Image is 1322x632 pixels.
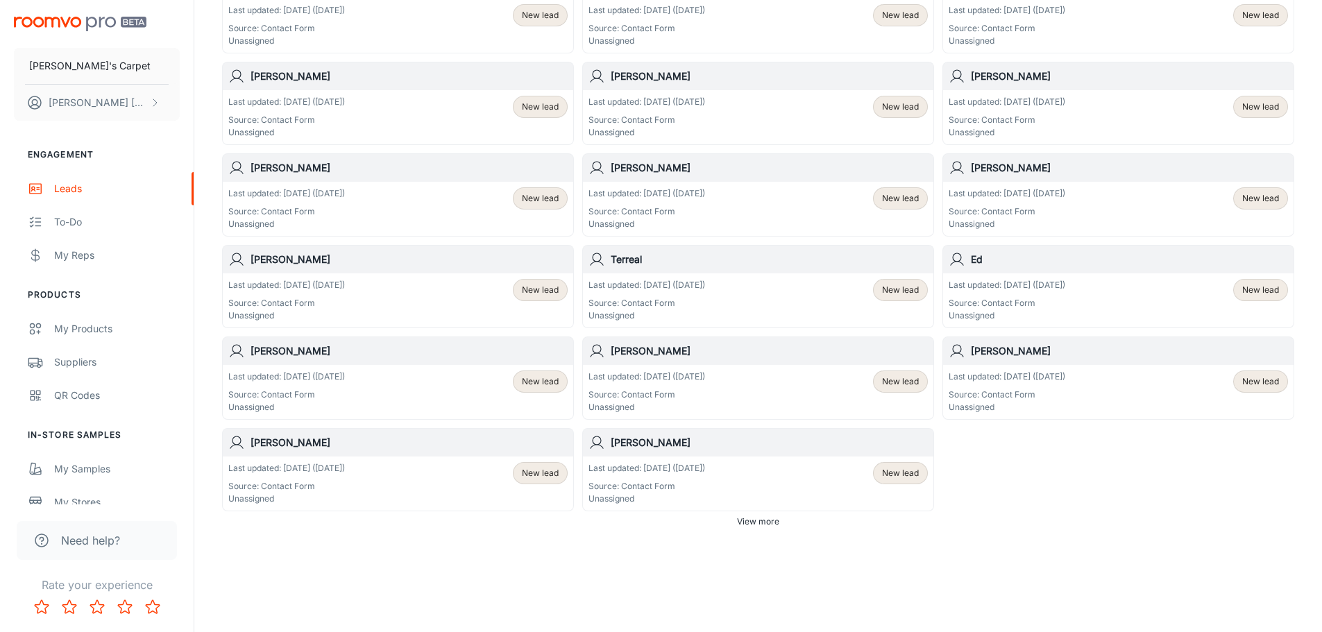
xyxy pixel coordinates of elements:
h6: Terreal [611,252,928,267]
p: Last updated: [DATE] ([DATE]) [228,187,345,200]
p: Source: Contact Form [949,22,1065,35]
h6: Ed [971,252,1288,267]
p: Source: Contact Form [228,22,345,35]
p: Unassigned [588,218,705,230]
p: Unassigned [588,493,705,505]
img: Roomvo PRO Beta [14,17,146,31]
p: Source: Contact Form [949,205,1065,218]
button: Rate 5 star [139,593,167,621]
p: Rate your experience [11,577,183,593]
h6: [PERSON_NAME] [611,343,928,359]
p: Unassigned [588,309,705,322]
span: New lead [1242,9,1279,22]
span: New lead [882,284,919,296]
p: Last updated: [DATE] ([DATE]) [949,370,1065,383]
p: Last updated: [DATE] ([DATE]) [228,462,345,475]
span: New lead [522,9,559,22]
p: [PERSON_NAME] [PERSON_NAME] [49,95,146,110]
span: New lead [882,375,919,388]
a: [PERSON_NAME]Last updated: [DATE] ([DATE])Source: Contact FormUnassignedNew lead [582,62,934,145]
button: View more [731,511,785,532]
p: Unassigned [949,218,1065,230]
div: My Products [54,321,180,336]
p: Source: Contact Form [228,297,345,309]
button: [PERSON_NAME]'s Carpet [14,48,180,84]
p: Last updated: [DATE] ([DATE]) [588,462,705,475]
span: New lead [882,192,919,205]
p: Source: Contact Form [588,480,705,493]
a: [PERSON_NAME]Last updated: [DATE] ([DATE])Source: Contact FormUnassignedNew lead [222,336,574,420]
span: View more [737,515,779,528]
span: New lead [522,101,559,113]
h6: [PERSON_NAME] [611,69,928,84]
button: Rate 4 star [111,593,139,621]
p: Last updated: [DATE] ([DATE]) [588,187,705,200]
div: QR Codes [54,388,180,403]
div: My Reps [54,248,180,263]
p: Unassigned [228,218,345,230]
p: Source: Contact Form [588,297,705,309]
p: Source: Contact Form [228,114,345,126]
h6: [PERSON_NAME] [971,160,1288,176]
a: EdLast updated: [DATE] ([DATE])Source: Contact FormUnassignedNew lead [942,245,1294,328]
p: Source: Contact Form [949,114,1065,126]
p: Last updated: [DATE] ([DATE]) [949,96,1065,108]
h6: [PERSON_NAME] [251,435,568,450]
h6: [PERSON_NAME] [251,69,568,84]
p: Unassigned [588,35,705,47]
a: [PERSON_NAME]Last updated: [DATE] ([DATE])Source: Contact FormUnassignedNew lead [222,153,574,237]
span: New lead [882,101,919,113]
p: Last updated: [DATE] ([DATE]) [228,370,345,383]
p: Unassigned [228,35,345,47]
p: Unassigned [228,401,345,413]
a: [PERSON_NAME]Last updated: [DATE] ([DATE])Source: Contact FormUnassignedNew lead [222,428,574,511]
p: Unassigned [949,401,1065,413]
h6: [PERSON_NAME] [251,160,568,176]
div: My Stores [54,495,180,510]
p: Last updated: [DATE] ([DATE]) [228,96,345,108]
button: Rate 3 star [83,593,111,621]
button: Rate 2 star [56,593,83,621]
h6: [PERSON_NAME] [611,435,928,450]
p: Last updated: [DATE] ([DATE]) [949,187,1065,200]
span: New lead [1242,101,1279,113]
p: Source: Contact Form [228,480,345,493]
button: Rate 1 star [28,593,56,621]
p: Unassigned [588,126,705,139]
a: [PERSON_NAME]Last updated: [DATE] ([DATE])Source: Contact FormUnassignedNew lead [582,153,934,237]
p: Source: Contact Form [588,388,705,401]
p: Source: Contact Form [949,297,1065,309]
p: Source: Contact Form [228,388,345,401]
h6: [PERSON_NAME] [251,252,568,267]
a: [PERSON_NAME]Last updated: [DATE] ([DATE])Source: Contact FormUnassignedNew lead [942,336,1294,420]
span: New lead [1242,192,1279,205]
div: My Samples [54,461,180,477]
p: Source: Contact Form [588,22,705,35]
p: Unassigned [228,309,345,322]
p: Last updated: [DATE] ([DATE]) [228,279,345,291]
span: New lead [882,9,919,22]
h6: [PERSON_NAME] [971,69,1288,84]
span: Need help? [61,532,120,549]
p: Last updated: [DATE] ([DATE]) [588,4,705,17]
p: Last updated: [DATE] ([DATE]) [228,4,345,17]
span: New lead [522,467,559,479]
p: Last updated: [DATE] ([DATE]) [588,96,705,108]
p: Last updated: [DATE] ([DATE]) [588,370,705,383]
p: Source: Contact Form [588,205,705,218]
p: Unassigned [949,35,1065,47]
p: [PERSON_NAME]'s Carpet [29,58,151,74]
h6: [PERSON_NAME] [971,343,1288,359]
p: Source: Contact Form [949,388,1065,401]
p: Source: Contact Form [588,114,705,126]
p: Last updated: [DATE] ([DATE]) [949,4,1065,17]
span: New lead [1242,375,1279,388]
a: TerrealLast updated: [DATE] ([DATE])Source: Contact FormUnassignedNew lead [582,245,934,328]
a: [PERSON_NAME]Last updated: [DATE] ([DATE])Source: Contact FormUnassignedNew lead [222,62,574,145]
a: [PERSON_NAME]Last updated: [DATE] ([DATE])Source: Contact FormUnassignedNew lead [942,153,1294,237]
p: Unassigned [228,126,345,139]
p: Unassigned [949,126,1065,139]
span: New lead [522,284,559,296]
div: Leads [54,181,180,196]
p: Last updated: [DATE] ([DATE]) [588,279,705,291]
